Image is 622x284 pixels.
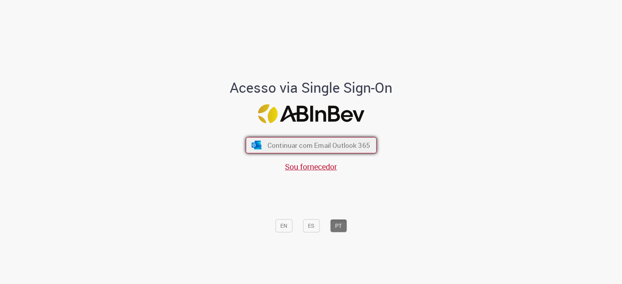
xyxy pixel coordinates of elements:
span: Continuar com Email Outlook 365 [267,141,370,150]
button: ES [303,219,320,232]
img: Logo ABInBev [258,104,364,123]
button: PT [330,219,347,232]
button: EN [275,219,292,232]
h1: Acesso via Single Sign-On [203,80,419,95]
img: ícone Azure/Microsoft 360 [251,141,262,149]
button: ícone Azure/Microsoft 360 Continuar com Email Outlook 365 [246,137,377,154]
a: Sou fornecedor [285,161,337,172]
